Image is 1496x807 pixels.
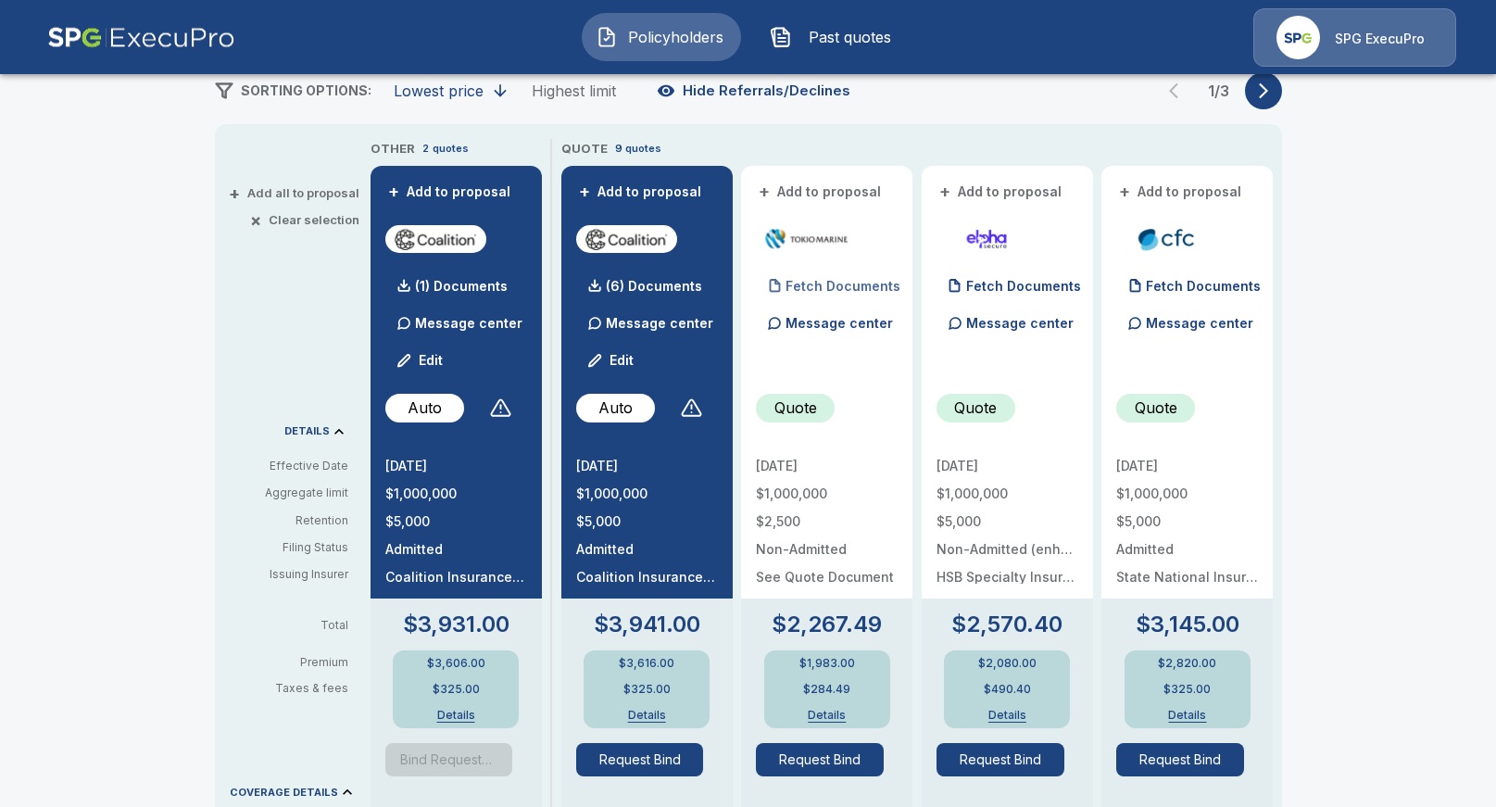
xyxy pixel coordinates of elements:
[984,684,1031,695] p: $490.40
[966,280,1081,293] p: Fetch Documents
[403,613,509,636] p: $3,931.00
[385,743,527,776] span: Request Bind
[939,185,950,198] span: +
[756,182,886,202] button: +Add to proposal
[970,710,1044,721] button: Details
[433,141,469,157] p: quotes
[561,140,608,158] p: QUOTE
[576,487,718,500] p: $1,000,000
[576,743,718,776] span: Request Bind
[576,543,718,556] p: Admitted
[756,743,898,776] span: Request Bind
[1276,16,1320,59] img: Agency Icon
[1124,225,1210,253] img: cfccyberadmitted
[790,710,864,721] button: Details
[1146,280,1261,293] p: Fetch Documents
[1116,543,1258,556] p: Admitted
[756,487,898,500] p: $1,000,000
[1150,710,1225,721] button: Details
[770,26,792,48] img: Past quotes Icon
[1116,743,1244,776] button: Request Bind
[937,515,1078,528] p: $5,000
[759,185,770,198] span: +
[408,397,442,419] p: Auto
[389,342,452,379] button: Edit
[937,182,1066,202] button: +Add to proposal
[415,280,508,293] p: (1) Documents
[786,313,893,333] p: Message center
[1253,8,1456,67] a: Agency IconSPG ExecuPro
[596,26,618,48] img: Policyholders Icon
[944,225,1030,253] img: elphacyberenhanced
[1116,460,1258,473] p: [DATE]
[230,788,338,798] p: COVERAGE DETAILS
[415,313,522,333] p: Message center
[230,620,363,631] p: Total
[772,613,882,636] p: $2,267.49
[756,13,915,61] button: Past quotes IconPast quotes
[799,658,855,669] p: $1,983.00
[229,187,240,199] span: +
[594,613,700,636] p: $3,941.00
[756,515,898,528] p: $2,500
[1163,684,1211,695] p: $325.00
[576,460,718,473] p: [DATE]
[385,487,527,500] p: $1,000,000
[230,683,363,694] p: Taxes & fees
[799,26,901,48] span: Past quotes
[756,543,898,556] p: Non-Admitted
[610,710,684,721] button: Details
[1136,613,1239,636] p: $3,145.00
[230,539,348,556] p: Filing Status
[47,8,235,67] img: AA Logo
[978,658,1037,669] p: $2,080.00
[284,426,330,436] p: DETAILS
[230,512,348,529] p: Retention
[951,613,1062,636] p: $2,570.40
[756,571,898,584] p: See Quote Document
[756,460,898,473] p: [DATE]
[254,214,359,226] button: ×Clear selection
[1146,313,1253,333] p: Message center
[582,13,741,61] button: Policyholders IconPolicyholders
[371,140,415,158] p: OTHER
[954,397,997,419] p: Quote
[1116,487,1258,500] p: $1,000,000
[1119,185,1130,198] span: +
[606,280,702,293] p: (6) Documents
[250,214,261,226] span: ×
[937,460,1078,473] p: [DATE]
[385,182,515,202] button: +Add to proposal
[532,82,616,100] div: Highest limit
[1335,30,1425,48] p: SPG ExecuPro
[606,313,713,333] p: Message center
[230,657,363,668] p: Premium
[427,658,485,669] p: $3,606.00
[230,485,348,501] p: Aggregate limit
[433,684,480,695] p: $325.00
[233,187,359,199] button: +Add all to proposal
[584,225,670,253] img: coalitioncyberadmitted
[937,543,1078,556] p: Non-Admitted (enhanced)
[579,185,590,198] span: +
[394,82,484,100] div: Lowest price
[937,571,1078,584] p: HSB Specialty Insurance Company: rated "A++" by A.M. Best (20%), AXIS Surplus Insurance Company: ...
[763,225,849,253] img: tmhcccyber
[619,658,674,669] p: $3,616.00
[1116,571,1258,584] p: State National Insurance Company Inc.
[230,458,348,474] p: Effective Date
[774,397,817,419] p: Quote
[385,460,527,473] p: [DATE]
[419,710,493,721] button: Details
[937,743,1078,776] span: Request Bind
[385,571,527,584] p: Coalition Insurance Solutions
[241,82,371,98] span: SORTING OPTIONS:
[623,684,671,695] p: $325.00
[803,684,850,695] p: $284.49
[385,543,527,556] p: Admitted
[653,73,858,108] button: Hide Referrals/Declines
[1116,515,1258,528] p: $5,000
[1116,182,1246,202] button: +Add to proposal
